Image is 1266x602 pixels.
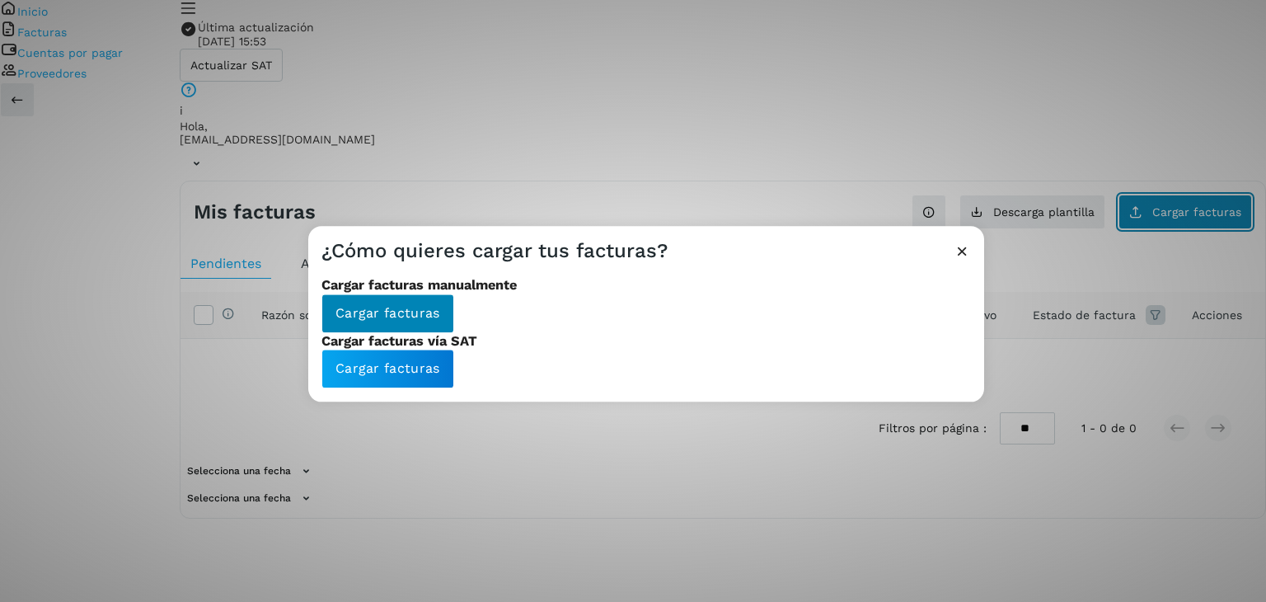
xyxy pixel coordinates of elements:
[321,333,971,350] h3: Cargar facturas vía SAT
[321,277,971,294] h3: Cargar facturas manualmente
[335,304,440,322] span: Cargar facturas
[321,294,454,333] button: Cargar facturas
[335,360,440,379] span: Cargar facturas
[321,350,454,389] button: Cargar facturas
[321,239,668,263] h3: ¿Cómo quieres cargar tus facturas?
